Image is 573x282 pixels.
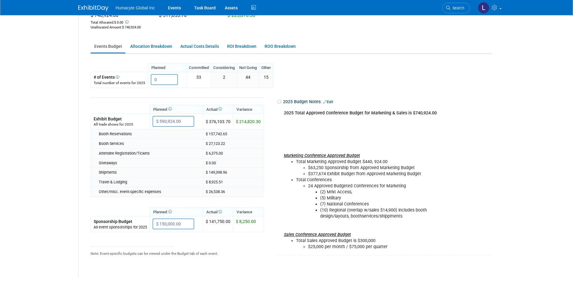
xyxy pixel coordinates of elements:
b: 2025 Total Approved Conference Budget for Marketing & Sales is $740,924.00 [284,110,437,116]
td: $ 141,750.00 [203,216,233,232]
td: $ 0.00 [203,158,263,168]
span: $ 8,250.00 [236,219,256,224]
div: Exhibit Budget [94,116,147,122]
a: ROI Breakdown [224,41,260,52]
li: $63,250 Sponsorship from Approved Marketing Budget [308,165,444,171]
div: _______________________________________________________ [91,243,264,248]
a: Events Budget [91,41,125,52]
td: $ 6,375.00 [203,149,263,158]
div: # of Events [94,74,145,80]
span: $ 0.00 [114,21,123,25]
th: Other [259,63,273,72]
span: $ 214,820.30 [236,119,261,124]
th: Considering [211,63,237,72]
th: Planned [148,63,187,72]
div: Shipments [99,170,200,175]
i: Marketing Conference Approved Budget [284,153,360,158]
div: Booth Services [99,141,200,146]
div: Booth Reservations [99,131,200,137]
div: $ 517,853.70 [159,12,218,20]
li: (7) National Conferences [320,201,444,207]
a: ROO Breakdown [261,41,299,52]
li: 24 Approved Budgeted Conferences for Marketing [308,183,444,219]
td: $ 26,538.36 [203,187,263,197]
a: Actual Costs Details [177,41,222,52]
td: $ 149,398.96 [203,168,263,177]
li: Total Conferences [296,177,444,220]
div: Attendee Registration/Tickets [99,151,200,156]
a: Edit [323,100,333,104]
th: Actual [203,105,233,114]
td: 15 [259,72,273,87]
div: Giveaways [99,160,200,166]
div: Total number of events for 2025 [94,80,145,86]
div: : [91,25,150,30]
th: Planned [150,208,203,216]
img: Linda Hamilton [478,2,489,14]
span: Search [450,6,464,10]
div: 2025 Budget Notes: [277,97,491,107]
div: Travel & Lodging [99,179,200,185]
a: Allocation Breakdown [127,41,175,52]
li: (2) Mrkt Access, [320,189,444,195]
td: $ 8,925.51 [203,177,263,187]
td: 2 [211,72,237,87]
span: $ 740,924.00 [122,25,141,29]
li: (5) Military [320,195,444,201]
div: Total Allocated: [91,19,150,25]
div: Note: Event-specific budgets can be viewed under the Budget tab of each event. [91,248,264,277]
li: $377,674 Exhibit Budget from Approved Marketing Budget [308,171,444,177]
td: $ 376,103.70 [203,114,233,129]
a: Search [442,3,470,13]
th: Variance [233,208,263,216]
th: Committed [187,63,211,72]
div: Other/misc. event-specific expenses [99,189,200,195]
td: 44 [237,72,259,87]
th: Not Going [237,63,259,72]
span: Unallocated Amount [91,25,121,29]
div: All event sponsorships for 2025 [94,225,147,230]
th: Actual [203,208,233,216]
img: ExhibitDay [78,5,108,11]
li: (10) Regional (overlap w/sales $14,900) includes booth design/layouts, boothservices/shippments [320,207,444,219]
span: Humacyte Global Inc [116,5,155,10]
li: Total Marketing Approved Budget $440, 924.00 [296,159,444,177]
td: 33 [187,72,211,87]
div: Sponsorship Budget [94,218,147,225]
div: All trade shows for 2025 [94,122,147,127]
td: $ 27,123.22 [203,139,263,149]
td: $ 157,742.65 [203,129,263,139]
th: Planned [150,105,203,114]
th: Variance [233,105,263,114]
li: $25,000 per month / $75,000 per quarter [308,244,444,250]
li: Total Sales Approved Budget is $300,000 [296,238,444,250]
u: Sales Conference Approved Budget [284,232,351,237]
